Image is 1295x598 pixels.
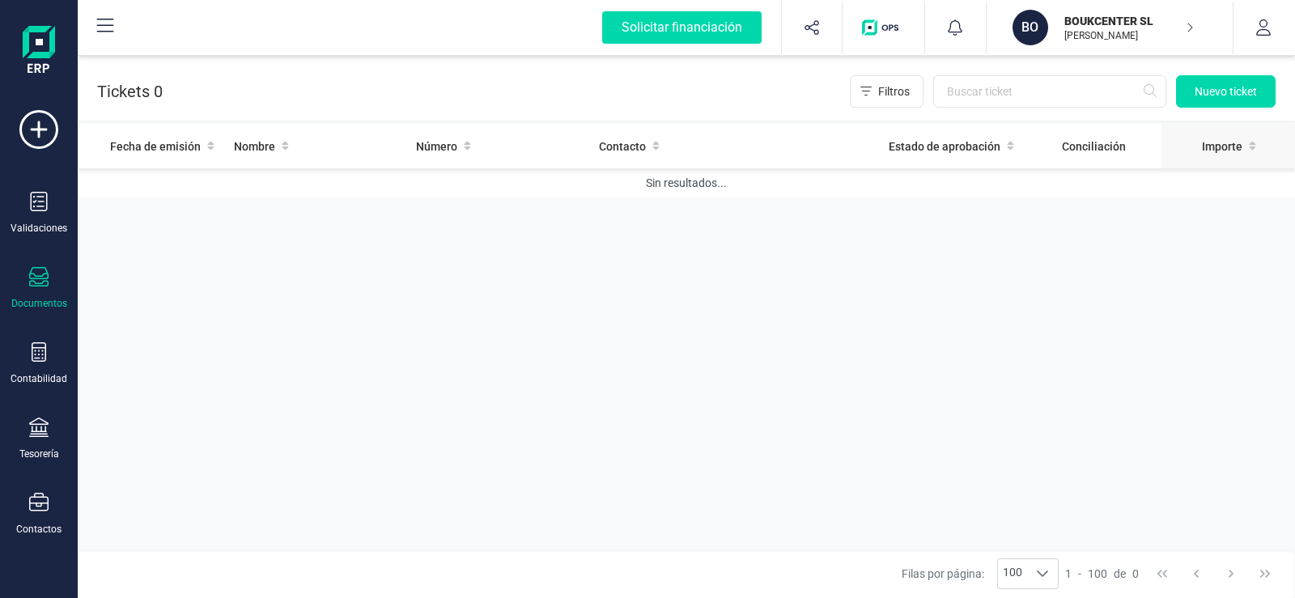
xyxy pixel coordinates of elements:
p: BOUKCENTER SL [1064,13,1194,29]
div: Validaciones [11,222,67,235]
div: Contabilidad [11,372,67,385]
span: Importe [1202,138,1242,155]
div: Tesorería [19,447,59,460]
div: BO [1013,10,1048,45]
span: 1 [1065,566,1072,582]
span: 0 [1132,566,1139,582]
button: Filtros [850,75,923,108]
span: de [1114,566,1126,582]
button: First Page [1147,558,1178,589]
p: [PERSON_NAME] [1064,29,1194,42]
span: Nuevo ticket [1195,83,1257,100]
div: Solicitar financiación [602,11,762,44]
button: BOBOUKCENTER SL[PERSON_NAME] [1006,2,1213,53]
img: Logo Finanedi [23,26,55,78]
button: Last Page [1250,558,1280,589]
span: 100 [998,559,1027,588]
div: Contactos [16,523,62,536]
p: Tickets 0 [97,75,163,108]
span: Contacto [599,138,646,155]
button: Solicitar financiación [583,2,781,53]
div: Documentos [11,297,67,310]
button: Nuevo ticket [1176,75,1276,108]
img: Logo de OPS [862,19,905,36]
button: Next Page [1216,558,1246,589]
button: Logo de OPS [852,2,915,53]
span: Conciliación [1062,138,1126,155]
span: Filtros [878,83,910,100]
div: Sin resultados... [110,175,1263,191]
span: Nombre [234,138,275,155]
button: Previous Page [1181,558,1212,589]
span: Fecha de emisión [110,138,201,155]
span: Estado de aprobación [889,138,1000,155]
input: Buscar ticket [933,75,1166,108]
div: - [1065,566,1139,582]
div: Filas por página: [902,558,1059,589]
span: 100 [1088,566,1107,582]
span: Número [416,138,457,155]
